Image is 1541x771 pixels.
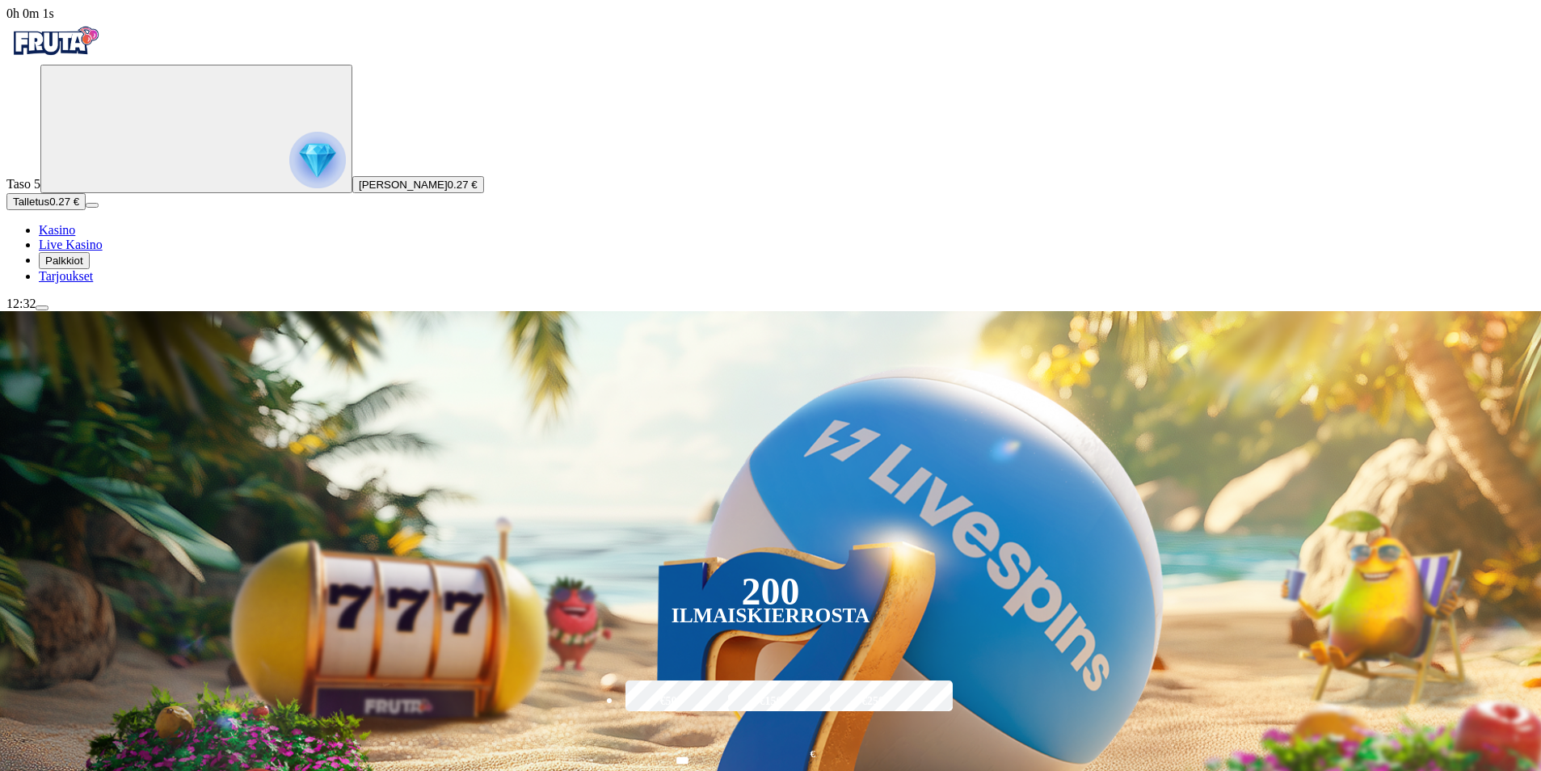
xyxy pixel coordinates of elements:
[826,678,920,725] label: €250
[40,65,352,193] button: reward progress
[39,269,93,283] a: gift-inverted iconTarjoukset
[39,238,103,251] span: Live Kasino
[672,606,870,626] div: Ilmaiskierrosta
[6,297,36,310] span: 12:32
[448,179,478,191] span: 0.27 €
[6,177,40,191] span: Taso 5
[352,176,484,193] button: [PERSON_NAME]0.27 €
[359,179,448,191] span: [PERSON_NAME]
[741,582,799,601] div: 200
[39,223,75,237] a: diamond iconKasino
[39,238,103,251] a: poker-chip iconLive Kasino
[39,269,93,283] span: Tarjoukset
[6,6,54,20] span: user session time
[36,305,48,310] button: menu
[6,193,86,210] button: Talletusplus icon0.27 €
[39,223,75,237] span: Kasino
[6,21,1535,284] nav: Primary
[724,678,818,725] label: €150
[49,196,79,208] span: 0.27 €
[810,747,815,762] span: €
[6,50,103,64] a: Fruta
[621,678,715,725] label: €50
[289,132,346,188] img: reward progress
[39,252,90,269] button: reward iconPalkkiot
[13,196,49,208] span: Talletus
[6,21,103,61] img: Fruta
[45,255,83,267] span: Palkkiot
[86,203,99,208] button: menu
